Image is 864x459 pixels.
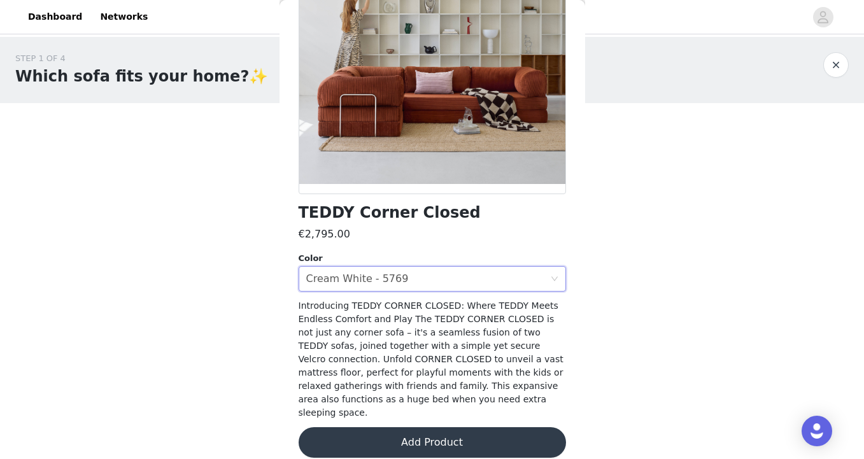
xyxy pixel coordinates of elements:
h1: Which sofa fits your home?✨ [15,65,268,88]
a: Networks [92,3,155,31]
h1: TEDDY Corner Closed [299,204,481,222]
div: avatar [817,7,829,27]
div: Cream White - 5769 [306,267,409,291]
h3: €2,795.00 [299,227,350,242]
button: Add Product [299,427,566,458]
div: Color [299,252,566,265]
span: Introducing TEDDY CORNER CLOSED: Where TEDDY Meets Endless Comfort and Play The TEDDY CORNER CLOS... [299,300,563,418]
div: STEP 1 OF 4 [15,52,268,65]
a: Dashboard [20,3,90,31]
div: Open Intercom Messenger [802,416,832,446]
